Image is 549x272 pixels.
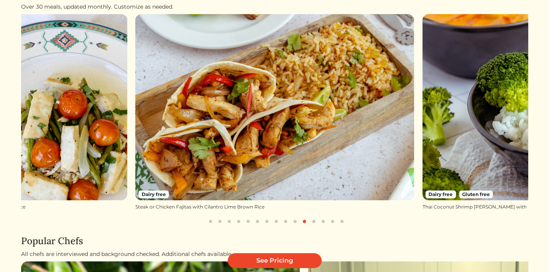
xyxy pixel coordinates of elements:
span: Gluten free [459,190,493,198]
div: Over 30 meals, updated monthly. Customize as needed. [21,3,528,11]
img: Steak or Chicken Fajitas with Cilantro Lime Brown Rice [135,14,414,200]
a: See Pricing [228,253,322,268]
span: Dairy free [139,190,169,198]
div: All chefs are interviewed and background checked. Additional chefs available. [21,250,528,258]
span: Dairy free [426,190,456,198]
div: Steak or Chicken Fajitas with Cilantro Lime Brown Rice [135,203,414,210]
h4: Popular Chefs [21,236,528,247]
